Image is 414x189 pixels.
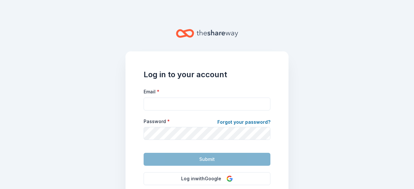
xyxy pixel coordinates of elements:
[144,172,270,185] button: Log inwithGoogle
[176,26,238,41] a: Home
[144,69,270,80] h1: Log in to your account
[144,89,159,95] label: Email
[144,118,170,125] label: Password
[226,175,233,182] img: Google Logo
[217,118,270,127] a: Forgot your password?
